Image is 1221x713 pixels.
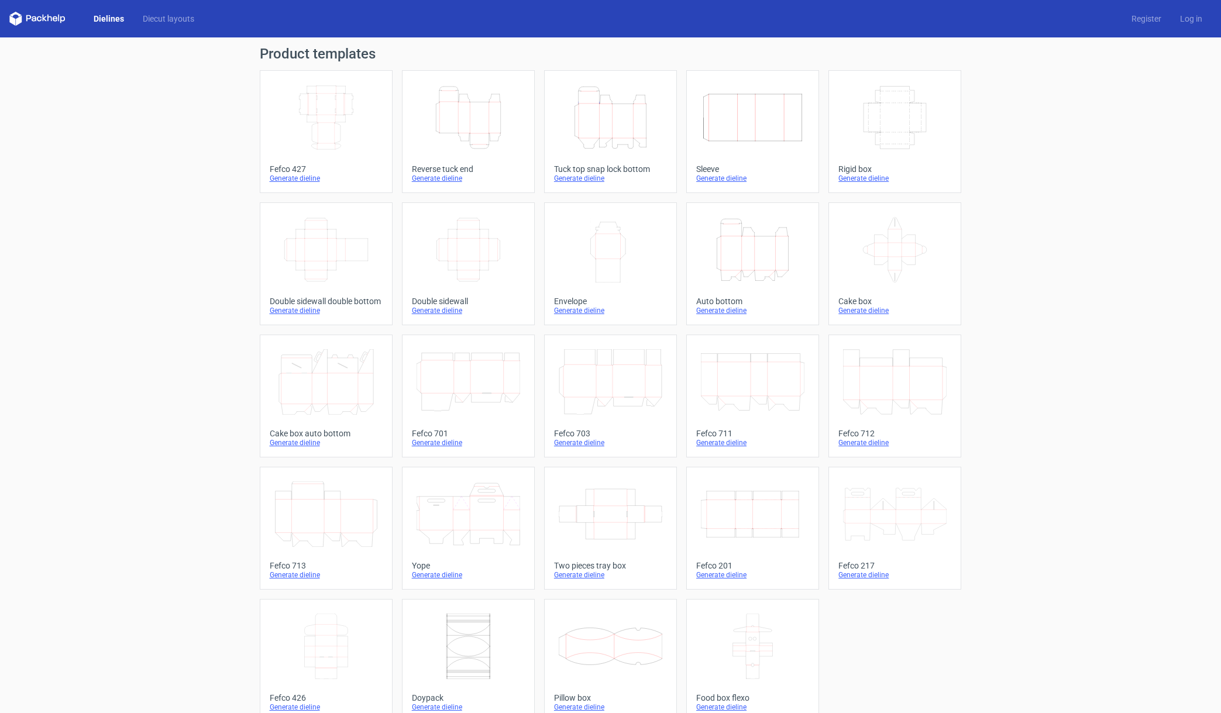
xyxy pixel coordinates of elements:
a: Fefco 427Generate dieline [260,70,393,193]
a: Register [1122,13,1171,25]
a: Cake boxGenerate dieline [828,202,961,325]
div: Doypack [412,693,525,702]
a: Two pieces tray boxGenerate dieline [544,467,677,590]
div: Fefco 711 [696,429,809,438]
div: Generate dieline [412,174,525,183]
div: Generate dieline [412,570,525,580]
div: Generate dieline [696,570,809,580]
div: Fefco 201 [696,561,809,570]
a: Cake box auto bottomGenerate dieline [260,335,393,457]
div: Generate dieline [838,174,951,183]
a: Dielines [84,13,133,25]
a: Tuck top snap lock bottomGenerate dieline [544,70,677,193]
div: Generate dieline [554,174,667,183]
a: Fefco 711Generate dieline [686,335,819,457]
div: Generate dieline [696,174,809,183]
div: Sleeve [696,164,809,174]
a: Fefco 703Generate dieline [544,335,677,457]
div: Fefco 426 [270,693,383,702]
div: Tuck top snap lock bottom [554,164,667,174]
a: Fefco 701Generate dieline [402,335,535,457]
div: Fefco 217 [838,561,951,570]
a: Fefco 201Generate dieline [686,467,819,590]
a: EnvelopeGenerate dieline [544,202,677,325]
a: Fefco 713Generate dieline [260,467,393,590]
div: Fefco 713 [270,561,383,570]
div: Generate dieline [412,306,525,315]
a: YopeGenerate dieline [402,467,535,590]
a: Rigid boxGenerate dieline [828,70,961,193]
div: Generate dieline [696,438,809,447]
a: Fefco 712Generate dieline [828,335,961,457]
div: Generate dieline [554,570,667,580]
div: Fefco 703 [554,429,667,438]
div: Envelope [554,297,667,306]
div: Cake box auto bottom [270,429,383,438]
div: Generate dieline [412,702,525,712]
div: Cake box [838,297,951,306]
div: Fefco 427 [270,164,383,174]
div: Generate dieline [270,174,383,183]
div: Reverse tuck end [412,164,525,174]
a: Auto bottomGenerate dieline [686,202,819,325]
div: Pillow box [554,693,667,702]
h1: Product templates [260,47,962,61]
div: Generate dieline [838,570,951,580]
div: Generate dieline [554,438,667,447]
a: SleeveGenerate dieline [686,70,819,193]
div: Two pieces tray box [554,561,667,570]
div: Rigid box [838,164,951,174]
a: Diecut layouts [133,13,204,25]
a: Double sidewall double bottomGenerate dieline [260,202,393,325]
div: Generate dieline [412,438,525,447]
div: Fefco 701 [412,429,525,438]
div: Double sidewall double bottom [270,297,383,306]
div: Generate dieline [838,438,951,447]
div: Generate dieline [696,702,809,712]
div: Double sidewall [412,297,525,306]
div: Food box flexo [696,693,809,702]
a: Reverse tuck endGenerate dieline [402,70,535,193]
div: Yope [412,561,525,570]
div: Generate dieline [270,438,383,447]
div: Fefco 712 [838,429,951,438]
div: Generate dieline [270,702,383,712]
div: Generate dieline [696,306,809,315]
div: Generate dieline [270,570,383,580]
a: Double sidewallGenerate dieline [402,202,535,325]
a: Fefco 217Generate dieline [828,467,961,590]
a: Log in [1171,13,1212,25]
div: Auto bottom [696,297,809,306]
div: Generate dieline [554,702,667,712]
div: Generate dieline [270,306,383,315]
div: Generate dieline [838,306,951,315]
div: Generate dieline [554,306,667,315]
